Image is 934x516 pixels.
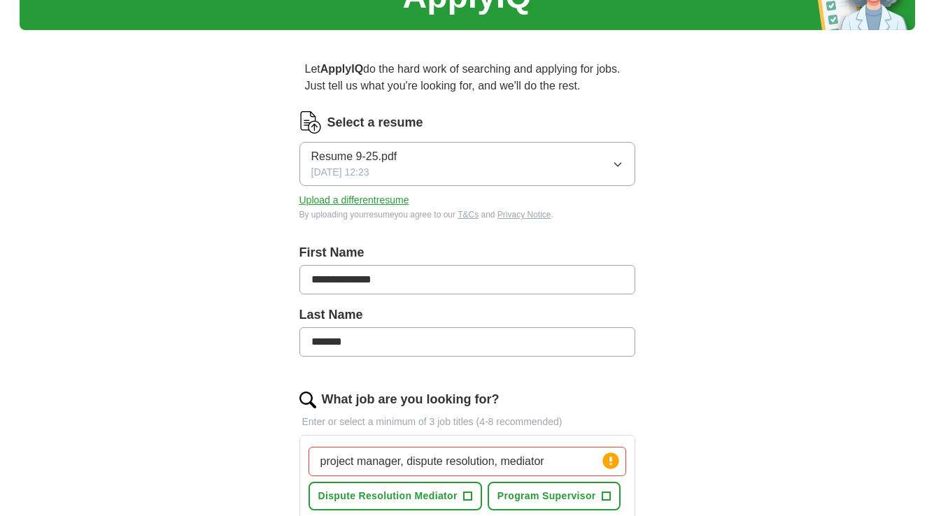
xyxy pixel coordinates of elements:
[299,111,322,134] img: CV Icon
[309,482,482,510] button: Dispute Resolution Mediator
[299,392,316,408] img: search.png
[299,306,635,324] label: Last Name
[318,489,458,503] span: Dispute Resolution Mediator
[299,142,635,186] button: Resume 9-25.pdf[DATE] 12:23
[299,208,635,221] div: By uploading your resume you agree to our and .
[488,482,621,510] button: Program Supervisor
[497,489,596,503] span: Program Supervisor
[327,113,423,132] label: Select a resume
[311,148,397,165] span: Resume 9-25.pdf
[309,447,626,476] input: Type a job title and press enter
[311,165,369,180] span: [DATE] 12:23
[299,193,409,208] button: Upload a differentresume
[320,63,363,75] strong: ApplyIQ
[299,55,635,100] p: Let do the hard work of searching and applying for jobs. Just tell us what you're looking for, an...
[322,390,500,409] label: What job are you looking for?
[299,415,635,429] p: Enter or select a minimum of 3 job titles (4-8 recommended)
[497,210,551,220] a: Privacy Notice
[299,243,635,262] label: First Name
[458,210,479,220] a: T&Cs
